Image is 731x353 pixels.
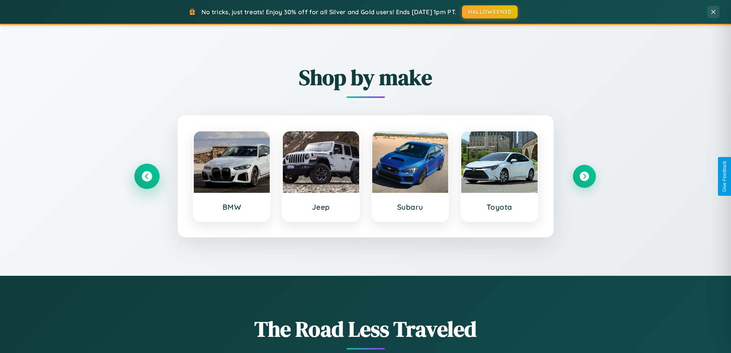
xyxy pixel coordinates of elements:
h3: Toyota [469,202,530,212]
h3: Subaru [380,202,441,212]
h2: Shop by make [135,63,596,92]
h3: Jeep [290,202,351,212]
h1: The Road Less Traveled [135,314,596,344]
div: Give Feedback [722,161,727,192]
span: No tricks, just treats! Enjoy 30% off for all Silver and Gold users! Ends [DATE] 1pm PT. [201,8,456,16]
button: HALLOWEEN30 [462,5,518,18]
h3: BMW [201,202,262,212]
